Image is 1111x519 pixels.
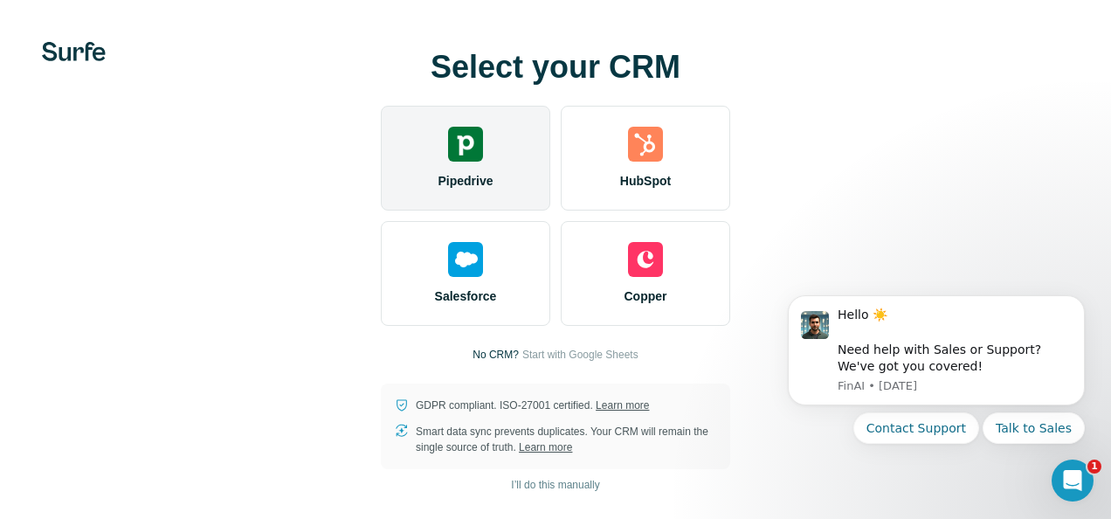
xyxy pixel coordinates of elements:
[438,172,493,190] span: Pipedrive
[448,127,483,162] img: pipedrive's logo
[1052,460,1094,502] iframe: Intercom live chat
[42,42,106,61] img: Surfe's logo
[416,424,716,455] p: Smart data sync prevents duplicates. Your CRM will remain the single source of truth.
[628,127,663,162] img: hubspot's logo
[499,472,611,498] button: I’ll do this manually
[620,172,671,190] span: HubSpot
[511,477,599,493] span: I’ll do this manually
[596,399,649,412] a: Learn more
[435,287,497,305] span: Salesforce
[473,347,519,363] p: No CRM?
[416,398,649,413] p: GDPR compliant. ISO-27001 certified.
[381,50,730,85] h1: Select your CRM
[448,242,483,277] img: salesforce's logo
[522,347,638,363] button: Start with Google Sheets
[1087,460,1101,474] span: 1
[625,287,667,305] span: Copper
[628,242,663,277] img: copper's logo
[519,441,572,453] a: Learn more
[762,275,1111,510] iframe: Intercom notifications message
